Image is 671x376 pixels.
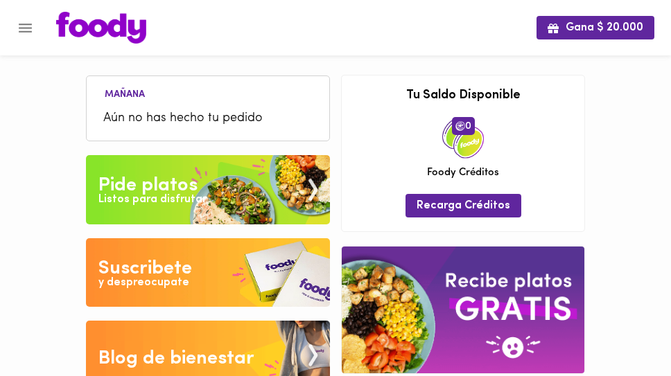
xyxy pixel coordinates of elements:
[442,117,484,159] img: credits-package.png
[8,11,42,45] button: Menu
[98,345,254,373] div: Blog de bienestar
[86,155,330,224] img: Pide un Platos
[98,255,192,283] div: Suscribete
[455,121,465,131] img: foody-creditos.png
[86,238,330,307] img: Disfruta bajar de peso
[417,199,510,213] span: Recarga Créditos
[427,165,499,180] span: Foody Créditos
[537,16,654,39] button: Gana $ 20.000
[548,21,643,35] span: Gana $ 20.000
[604,310,671,376] iframe: Messagebird Livechat Widget
[98,275,189,291] div: y despreocupate
[352,89,574,103] h3: Tu Saldo Disponible
[406,194,521,217] button: Recarga Créditos
[342,247,584,373] img: referral-banner.png
[98,172,198,199] div: Pide platos
[103,109,313,128] span: Aún no has hecho tu pedido
[56,12,146,44] img: logo.png
[94,87,156,100] li: Mañana
[98,192,207,208] div: Listos para disfrutar
[452,117,475,135] span: 0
